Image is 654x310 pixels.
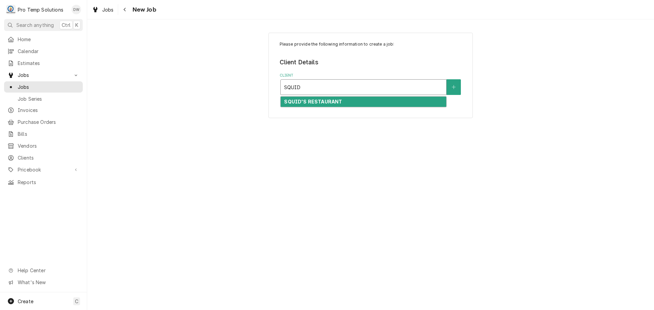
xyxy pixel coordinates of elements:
strong: SQUID'S RESTAURANT [284,99,342,104]
span: Help Center [18,267,79,274]
span: Job Series [18,95,79,102]
span: Invoices [18,107,79,114]
a: Jobs [89,4,116,15]
span: Vendors [18,142,79,149]
span: New Job [130,5,156,14]
span: Estimates [18,60,79,67]
a: Go to Help Center [4,265,83,276]
a: Go to What's New [4,277,83,288]
p: Please provide the following information to create a job: [280,41,462,47]
button: Search anythingCtrlK [4,19,83,31]
span: Jobs [18,83,79,91]
a: Jobs [4,81,83,93]
span: Pricebook [18,166,69,173]
div: DW [72,5,81,14]
span: Ctrl [62,21,71,29]
a: Go to Pricebook [4,164,83,175]
div: Pro Temp Solutions [18,6,63,13]
span: Create [18,298,33,304]
a: Bills [4,128,83,140]
a: Go to Jobs [4,69,83,81]
span: Jobs [18,71,69,79]
button: Create New Client [447,79,461,95]
a: Calendar [4,46,83,57]
a: Estimates [4,58,83,69]
span: Reports [18,179,79,186]
svg: Create New Client [452,85,456,89]
div: Client [280,73,462,95]
a: Invoices [4,104,83,116]
button: Navigate back [120,4,130,15]
a: Home [4,34,83,45]
a: Job Series [4,93,83,104]
a: Purchase Orders [4,116,83,128]
a: Reports [4,177,83,188]
span: Calendar [18,48,79,55]
span: Clients [18,154,79,161]
span: C [75,298,78,305]
span: K [75,21,78,29]
a: Clients [4,152,83,163]
span: What's New [18,279,79,286]
label: Client [280,73,462,78]
div: Job Create/Update Form [280,41,462,95]
legend: Client Details [280,58,462,67]
div: P [6,5,16,14]
span: Search anything [16,21,54,29]
span: Bills [18,130,79,137]
span: Jobs [102,6,114,13]
span: Purchase Orders [18,118,79,126]
a: Vendors [4,140,83,151]
div: Dana Williams's Avatar [72,5,81,14]
div: Pro Temp Solutions's Avatar [6,5,16,14]
span: Home [18,36,79,43]
div: Job Create/Update [268,33,473,118]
